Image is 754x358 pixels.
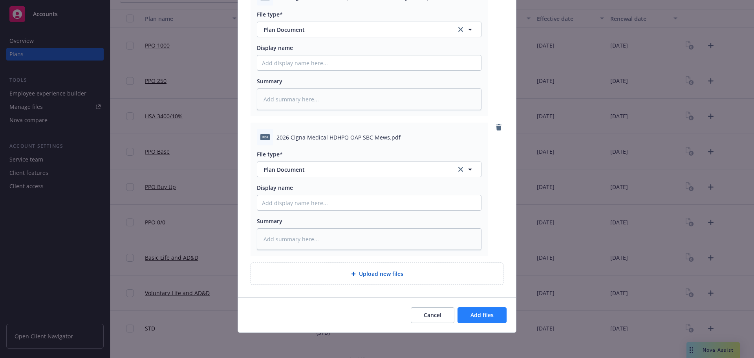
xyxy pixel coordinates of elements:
span: pdf [260,134,270,140]
span: Display name [257,184,293,191]
span: Summary [257,217,282,225]
button: Cancel [411,307,454,323]
span: Plan Document [264,26,445,34]
span: Cancel [424,311,441,319]
button: Plan Documentclear selection [257,162,481,177]
input: Add display name here... [257,195,481,210]
a: clear selection [456,25,465,34]
button: Add files [458,307,507,323]
span: 2026 Cigna Medical HDHPQ OAP SBC Mews.pdf [276,133,401,141]
span: File type* [257,11,283,18]
div: Upload new files [251,263,503,285]
span: File type* [257,151,283,158]
input: Add display name here... [257,55,481,70]
button: Plan Documentclear selection [257,22,481,37]
a: remove [494,123,503,132]
a: clear selection [456,165,465,174]
span: Display name [257,44,293,51]
span: Add files [470,311,494,319]
span: Summary [257,77,282,85]
span: Upload new files [359,270,403,278]
span: Plan Document [264,165,445,174]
